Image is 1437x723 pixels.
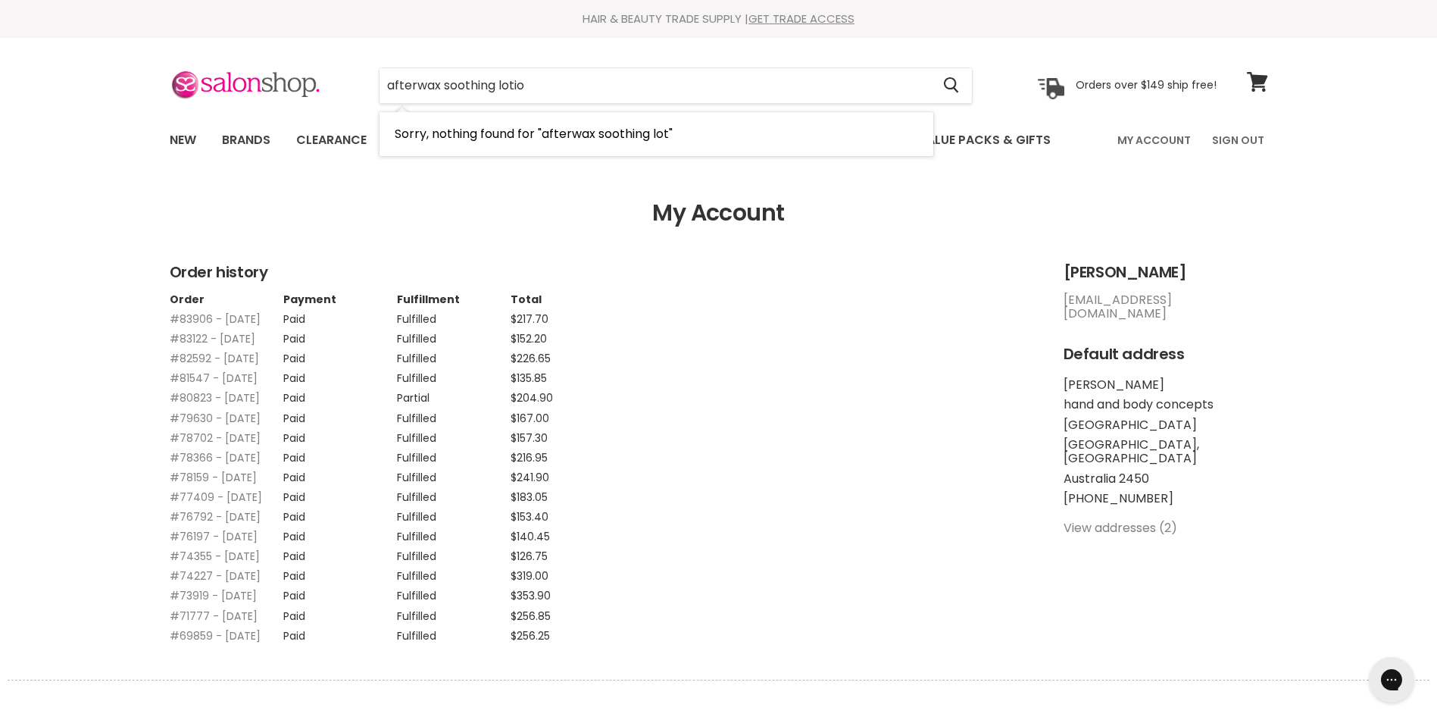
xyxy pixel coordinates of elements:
[380,112,933,156] li: No Results
[748,11,854,27] a: GET TRADE ACCESS
[283,602,397,622] td: Paid
[397,424,511,444] td: Fulfilled
[1108,124,1200,156] a: My Account
[511,311,548,327] span: $217.70
[380,68,932,103] input: Search
[397,523,511,543] td: Fulfilled
[170,430,261,446] a: #78702 - [DATE]
[511,509,548,524] span: $153.40
[397,365,511,384] td: Fulfilled
[511,411,549,426] span: $167.00
[283,384,397,404] td: Paid
[1064,346,1268,363] h2: Default address
[170,450,261,465] a: #78366 - [DATE]
[283,325,397,345] td: Paid
[1064,418,1268,432] li: [GEOGRAPHIC_DATA]
[379,67,973,104] form: Product
[283,444,397,464] td: Paid
[511,430,548,446] span: $157.30
[397,503,511,523] td: Fulfilled
[283,543,397,562] td: Paid
[397,345,511,365] td: Fulfilled
[511,390,553,405] span: $204.90
[397,293,511,305] th: Fulfillment
[151,11,1287,27] div: HAIR & BEAUTY TRADE SUPPLY |
[283,484,397,503] td: Paid
[170,411,261,426] a: #79630 - [DATE]
[170,470,257,485] a: #78159 - [DATE]
[932,68,972,103] button: Search
[283,293,397,305] th: Payment
[170,351,259,366] a: #82592 - [DATE]
[397,543,511,562] td: Fulfilled
[1064,519,1177,537] a: View addresses (2)
[170,609,258,624] a: #71777 - [DATE]
[283,503,397,523] td: Paid
[285,124,378,156] a: Clearance
[511,450,548,465] span: $216.95
[151,118,1287,162] nav: Main
[1064,398,1268,412] li: hand and body concepts
[158,118,1086,162] ul: Main menu
[397,444,511,464] td: Fulfilled
[283,622,397,642] td: Paid
[170,588,257,603] a: #73919 - [DATE]
[511,331,547,346] span: $152.20
[395,125,673,142] span: Sorry, nothing found for "afterwax soothing lot"
[283,365,397,384] td: Paid
[170,568,261,584] a: #74227 - [DATE]
[511,351,551,366] span: $226.65
[1064,472,1268,486] li: Australia 2450
[1361,652,1422,708] iframe: Gorgias live chat messenger
[170,529,258,544] a: #76197 - [DATE]
[283,305,397,325] td: Paid
[1076,78,1217,92] p: Orders over $149 ship free!
[283,464,397,484] td: Paid
[511,490,548,505] span: $183.05
[1064,264,1268,281] h2: [PERSON_NAME]
[397,305,511,325] td: Fulfilled
[397,582,511,602] td: Fulfilled
[211,124,282,156] a: Brands
[170,311,261,327] a: #83906 - [DATE]
[1064,438,1268,466] li: [GEOGRAPHIC_DATA], [GEOGRAPHIC_DATA]
[170,293,283,305] th: Order
[170,549,260,564] a: #74355 - [DATE]
[283,424,397,444] td: Paid
[511,568,548,584] span: $319.00
[170,490,262,505] a: #77409 - [DATE]
[397,562,511,582] td: Fulfilled
[283,562,397,582] td: Paid
[907,124,1062,156] a: Value Packs & Gifts
[397,484,511,503] td: Fulfilled
[1203,124,1273,156] a: Sign Out
[511,470,549,485] span: $241.90
[170,390,260,405] a: #80823 - [DATE]
[511,609,551,624] span: $256.85
[511,293,624,305] th: Total
[511,628,550,643] span: $256.25
[170,509,261,524] a: #76792 - [DATE]
[170,264,1033,281] h2: Order history
[397,622,511,642] td: Fulfilled
[283,405,397,424] td: Paid
[283,523,397,543] td: Paid
[511,588,551,603] span: $353.90
[511,371,547,386] span: $135.85
[397,602,511,622] td: Fulfilled
[397,384,511,404] td: Partial
[170,200,1268,227] h1: My Account
[283,345,397,365] td: Paid
[170,371,258,386] a: #81547 - [DATE]
[170,331,255,346] a: #83122 - [DATE]
[397,325,511,345] td: Fulfilled
[283,582,397,602] td: Paid
[1064,291,1172,322] a: [EMAIL_ADDRESS][DOMAIN_NAME]
[1064,492,1268,505] li: [PHONE_NUMBER]
[170,628,261,643] a: #69859 - [DATE]
[397,464,511,484] td: Fulfilled
[158,124,208,156] a: New
[397,405,511,424] td: Fulfilled
[1064,378,1268,392] li: [PERSON_NAME]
